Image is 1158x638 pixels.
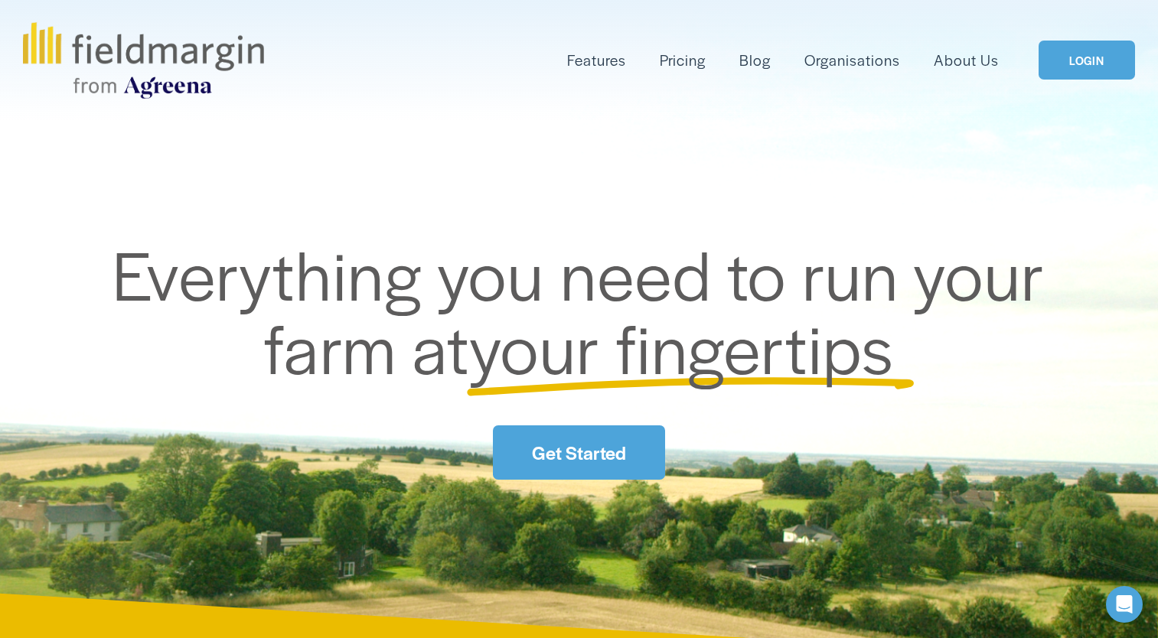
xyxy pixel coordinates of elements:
[493,425,664,480] a: Get Started
[1039,41,1135,80] a: LOGIN
[567,49,626,71] span: Features
[660,47,706,73] a: Pricing
[934,47,999,73] a: About Us
[23,22,263,99] img: fieldmargin.com
[739,47,771,73] a: Blog
[469,298,894,394] span: your fingertips
[804,47,900,73] a: Organisations
[567,47,626,73] a: folder dropdown
[113,225,1061,394] span: Everything you need to run your farm at
[1106,586,1143,623] div: Open Intercom Messenger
